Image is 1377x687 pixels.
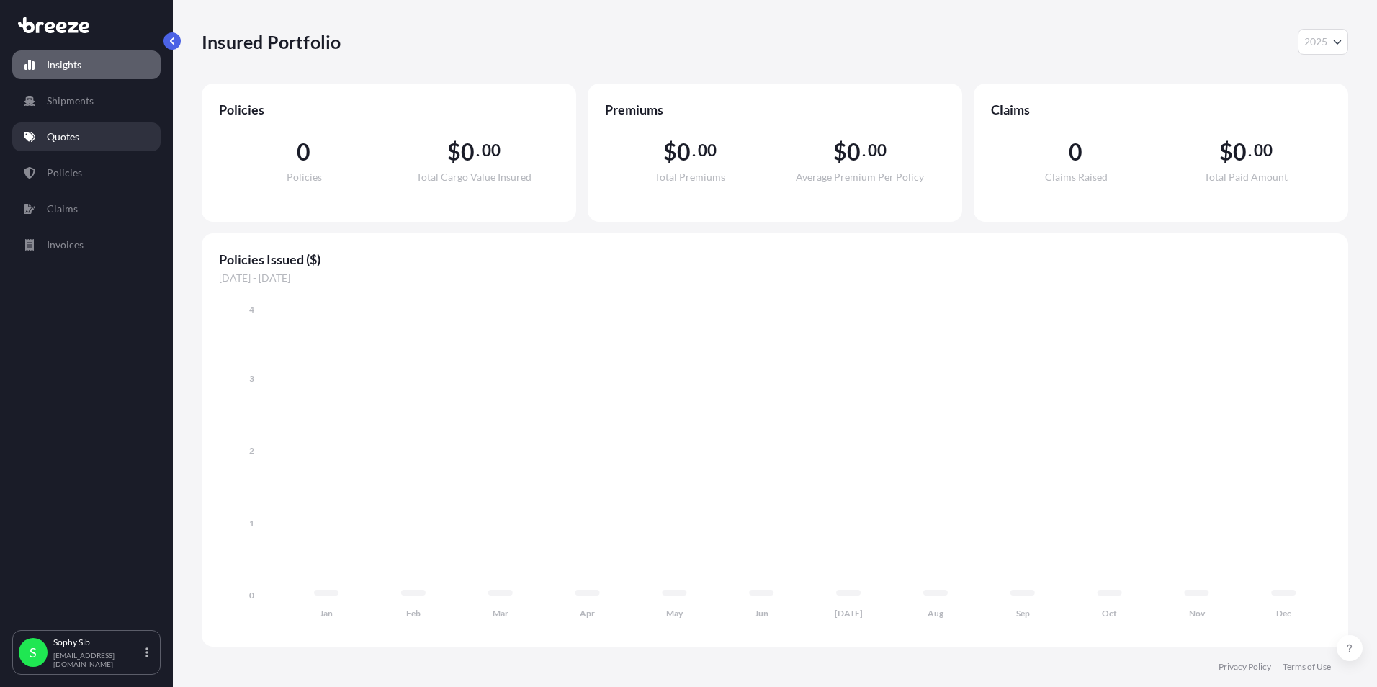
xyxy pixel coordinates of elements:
[202,30,341,53] p: Insured Portfolio
[12,230,161,259] a: Invoices
[249,590,254,601] tspan: 0
[1254,145,1273,156] span: 00
[12,122,161,151] a: Quotes
[868,145,887,156] span: 00
[47,130,79,144] p: Quotes
[12,158,161,187] a: Policies
[666,608,683,619] tspan: May
[287,172,322,182] span: Policies
[476,145,480,156] span: .
[1304,35,1327,49] span: 2025
[1276,608,1291,619] tspan: Dec
[1204,172,1288,182] span: Total Paid Amount
[406,608,421,619] tspan: Feb
[12,50,161,79] a: Insights
[30,645,37,660] span: S
[447,140,461,163] span: $
[297,140,310,163] span: 0
[1219,661,1271,673] a: Privacy Policy
[53,637,143,648] p: Sophy Sib
[47,238,84,252] p: Invoices
[698,145,717,156] span: 00
[1283,661,1331,673] a: Terms of Use
[1298,29,1348,55] button: Year Selector
[12,86,161,115] a: Shipments
[847,140,861,163] span: 0
[1045,172,1108,182] span: Claims Raised
[12,194,161,223] a: Claims
[833,140,847,163] span: $
[1233,140,1247,163] span: 0
[320,608,333,619] tspan: Jan
[1069,140,1082,163] span: 0
[1248,145,1252,156] span: .
[862,145,866,156] span: .
[219,251,1331,268] span: Policies Issued ($)
[249,445,254,456] tspan: 2
[928,608,944,619] tspan: Aug
[47,166,82,180] p: Policies
[249,518,254,529] tspan: 1
[493,608,508,619] tspan: Mar
[1016,608,1030,619] tspan: Sep
[605,101,945,118] span: Premiums
[663,140,677,163] span: $
[655,172,725,182] span: Total Premiums
[249,373,254,384] tspan: 3
[1102,608,1117,619] tspan: Oct
[482,145,501,156] span: 00
[692,145,696,156] span: .
[219,101,559,118] span: Policies
[47,202,78,216] p: Claims
[47,58,81,72] p: Insights
[1189,608,1206,619] tspan: Nov
[991,101,1331,118] span: Claims
[461,140,475,163] span: 0
[219,271,1331,285] span: [DATE] - [DATE]
[580,608,595,619] tspan: Apr
[249,304,254,315] tspan: 4
[835,608,863,619] tspan: [DATE]
[47,94,94,108] p: Shipments
[677,140,691,163] span: 0
[53,651,143,668] p: [EMAIL_ADDRESS][DOMAIN_NAME]
[416,172,531,182] span: Total Cargo Value Insured
[796,172,924,182] span: Average Premium Per Policy
[1219,140,1233,163] span: $
[755,608,768,619] tspan: Jun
